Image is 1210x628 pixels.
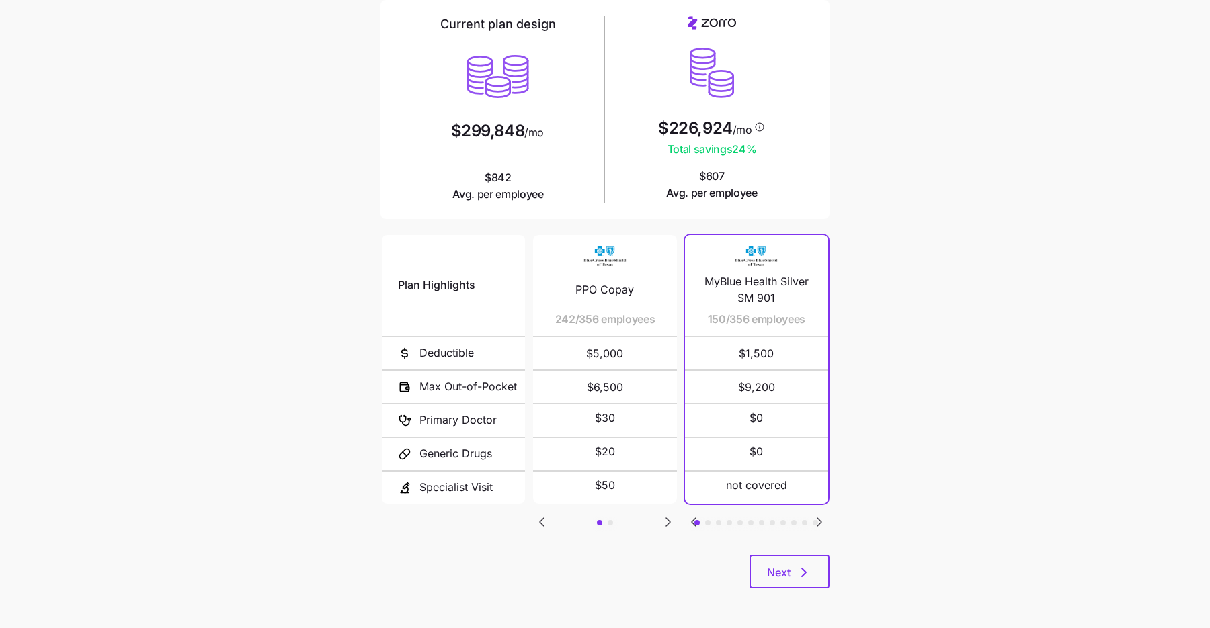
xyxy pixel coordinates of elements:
img: Carrier [729,243,783,269]
span: $842 [452,169,544,203]
span: $9,200 [701,371,812,403]
button: Go to previous slide [533,513,551,531]
span: $226,924 [658,120,732,136]
span: Primary Doctor [419,412,497,429]
button: Next [750,555,830,588]
span: $5,000 [549,337,660,369]
span: $0 [750,443,763,460]
span: $607 [666,168,758,201]
button: Go to next slide [811,513,828,531]
span: Specialist Visit [419,479,493,496]
span: Plan Highlights [398,277,475,294]
span: PPO Copay [575,281,634,298]
span: $20 [595,443,615,460]
span: MyBlue Health Silver SM 901 [701,273,812,307]
span: 242/356 employees [555,311,655,328]
button: Go to previous slide [685,513,702,531]
span: Deductible [419,345,474,361]
span: Avg. per employee [452,186,544,203]
span: Generic Drugs [419,445,492,462]
h2: Current plan design [440,16,556,32]
svg: Go to previous slide [686,514,702,530]
span: $299,848 [451,123,524,139]
span: $50 [595,477,615,494]
img: Carrier [578,243,632,269]
span: not covered [726,477,787,494]
span: $6,500 [549,371,660,403]
span: /mo [524,127,544,138]
span: 150/356 employees [708,311,806,328]
span: $0 [750,410,763,427]
button: Go to next slide [659,513,677,531]
span: Total savings 24 % [658,141,765,158]
span: /mo [733,124,752,135]
span: $1,500 [701,337,812,369]
svg: Go to previous slide [534,514,550,530]
svg: Go to next slide [660,514,676,530]
span: Avg. per employee [666,185,758,201]
svg: Go to next slide [811,514,828,530]
span: Max Out-of-Pocket [419,378,517,395]
span: Next [767,564,791,580]
span: $30 [595,410,615,427]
